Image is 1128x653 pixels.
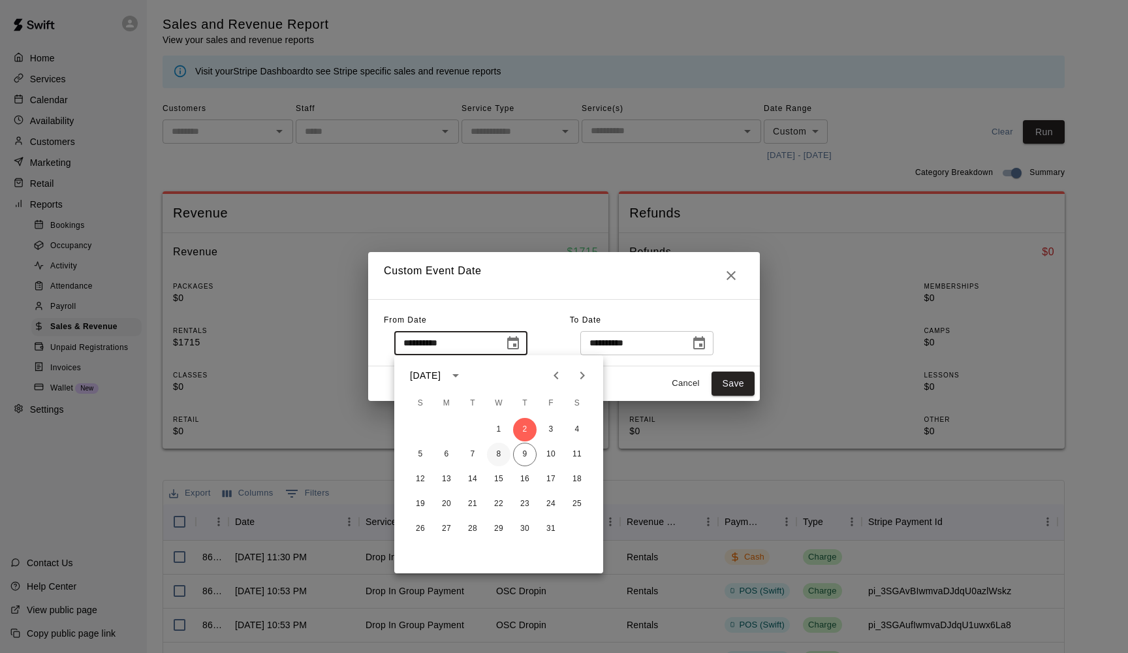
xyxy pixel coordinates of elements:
button: 29 [487,517,510,541]
button: 30 [513,517,537,541]
button: 20 [435,492,458,516]
span: Friday [539,390,563,417]
button: Previous month [543,362,569,389]
button: 17 [539,468,563,491]
button: 25 [565,492,589,516]
span: Wednesday [487,390,510,417]
button: 23 [513,492,537,516]
span: Tuesday [461,390,484,417]
button: 22 [487,492,510,516]
button: 18 [565,468,589,491]
button: Close [718,263,744,289]
button: 9 [513,443,537,466]
button: 2 [513,418,537,441]
button: Choose date, selected date is Oct 9, 2025 [686,330,712,357]
button: 5 [409,443,432,466]
button: 8 [487,443,510,466]
button: 12 [409,468,432,491]
button: 13 [435,468,458,491]
button: calendar view is open, switch to year view [445,364,467,387]
button: Save [712,372,755,396]
button: 14 [461,468,484,491]
button: 1 [487,418,510,441]
button: 3 [539,418,563,441]
button: 28 [461,517,484,541]
span: Sunday [409,390,432,417]
span: Saturday [565,390,589,417]
button: 15 [487,468,510,491]
button: Next month [569,362,595,389]
button: 11 [565,443,589,466]
button: 31 [539,517,563,541]
button: 7 [461,443,484,466]
span: Monday [435,390,458,417]
span: To Date [570,315,601,325]
div: [DATE] [410,369,441,383]
button: 4 [565,418,589,441]
span: Thursday [513,390,537,417]
button: 10 [539,443,563,466]
button: 27 [435,517,458,541]
button: 21 [461,492,484,516]
button: 19 [409,492,432,516]
button: Cancel [665,374,706,394]
button: 6 [435,443,458,466]
button: Choose date, selected date is Oct 2, 2025 [500,330,526,357]
span: From Date [384,315,427,325]
button: 24 [539,492,563,516]
button: 26 [409,517,432,541]
button: 16 [513,468,537,491]
h2: Custom Event Date [368,252,760,299]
